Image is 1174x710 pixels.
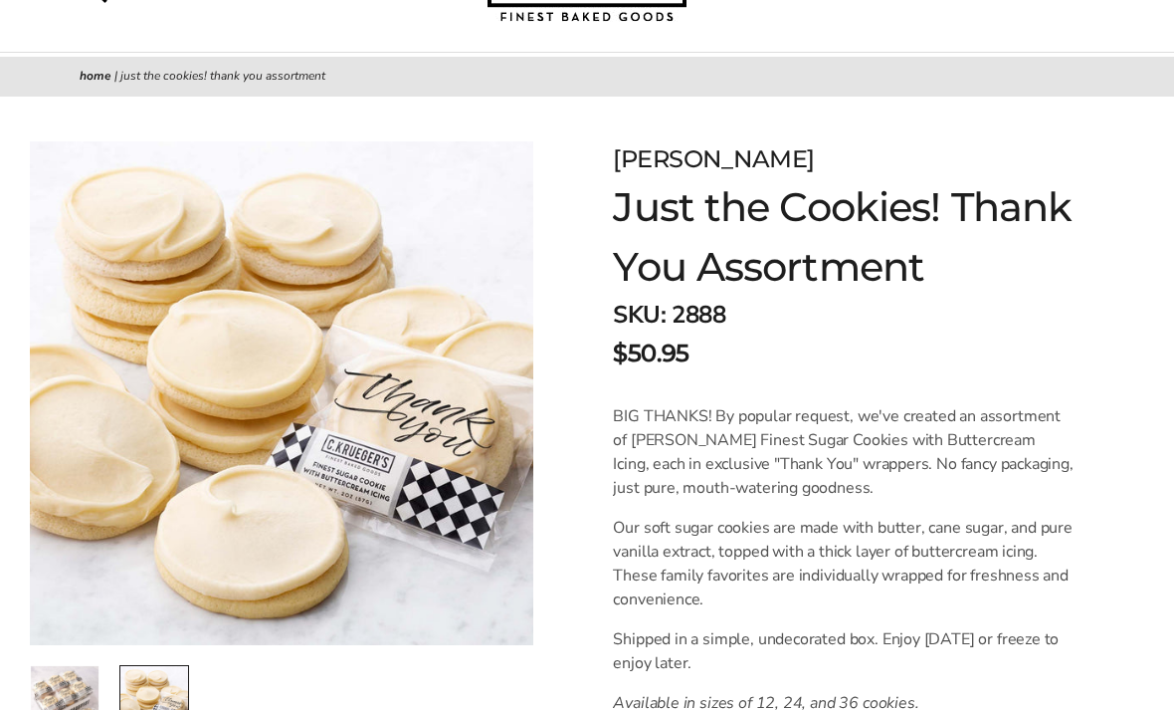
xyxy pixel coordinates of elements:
[613,404,1075,500] p: BIG THANKS! By popular request, we've created an assortment of [PERSON_NAME] Finest Sugar Cookies...
[613,299,666,331] strong: SKU:
[114,68,117,84] span: |
[613,516,1075,611] p: Our soft sugar cookies are made with butter, cane sugar, and pure vanilla extract, topped with a ...
[80,67,1094,87] nav: breadcrumbs
[613,336,688,371] span: $50.95
[672,299,725,331] span: 2888
[30,141,533,645] img: Just the Cookies! Thank You Assortment
[80,68,111,84] a: Home
[613,627,1075,675] p: Shipped in a simple, undecorated box. Enjoy [DATE] or freeze to enjoy later.
[613,141,1075,177] div: [PERSON_NAME]
[613,177,1075,297] h1: Just the Cookies! Thank You Assortment
[120,68,325,84] span: Just the Cookies! Thank You Assortment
